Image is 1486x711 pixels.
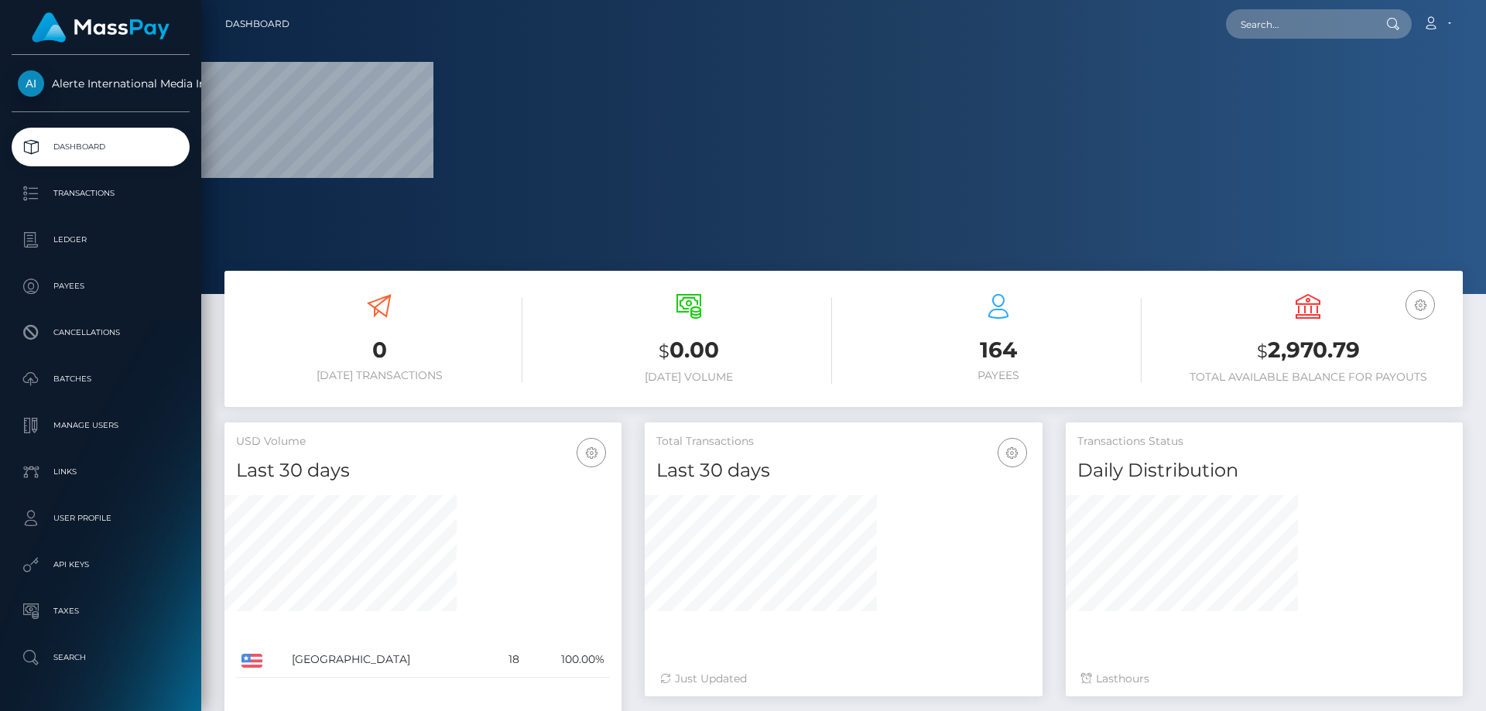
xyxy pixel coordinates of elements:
[12,267,190,306] a: Payees
[855,369,1142,382] h6: Payees
[18,182,183,205] p: Transactions
[12,453,190,491] a: Links
[32,12,169,43] img: MassPay Logo
[12,77,190,91] span: Alerte International Media Inc.
[286,642,491,678] td: [GEOGRAPHIC_DATA]
[236,335,522,365] h3: 0
[18,70,44,97] img: Alerte International Media Inc.
[12,128,190,166] a: Dashboard
[660,671,1026,687] div: Just Updated
[12,174,190,213] a: Transactions
[12,499,190,538] a: User Profile
[18,600,183,623] p: Taxes
[225,8,289,40] a: Dashboard
[18,135,183,159] p: Dashboard
[18,228,183,251] p: Ledger
[12,592,190,631] a: Taxes
[1077,434,1451,450] h5: Transactions Status
[241,654,262,668] img: US.png
[656,434,1030,450] h5: Total Transactions
[12,313,190,352] a: Cancellations
[18,460,183,484] p: Links
[12,360,190,398] a: Batches
[18,321,183,344] p: Cancellations
[1081,671,1447,687] div: Last hours
[491,642,525,678] td: 18
[236,369,522,382] h6: [DATE] Transactions
[18,275,183,298] p: Payees
[12,220,190,259] a: Ledger
[659,340,669,362] small: $
[656,457,1030,484] h4: Last 30 days
[546,371,832,384] h6: [DATE] Volume
[12,638,190,677] a: Search
[236,434,610,450] h5: USD Volume
[1226,9,1371,39] input: Search...
[18,507,183,530] p: User Profile
[525,642,611,678] td: 100.00%
[546,335,832,367] h3: 0.00
[1257,340,1268,362] small: $
[855,335,1142,365] h3: 164
[236,457,610,484] h4: Last 30 days
[1165,335,1451,367] h3: 2,970.79
[1077,457,1451,484] h4: Daily Distribution
[12,406,190,445] a: Manage Users
[18,646,183,669] p: Search
[1165,371,1451,384] h6: Total Available Balance for Payouts
[18,414,183,437] p: Manage Users
[18,553,183,576] p: API Keys
[12,545,190,584] a: API Keys
[18,367,183,391] p: Batches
